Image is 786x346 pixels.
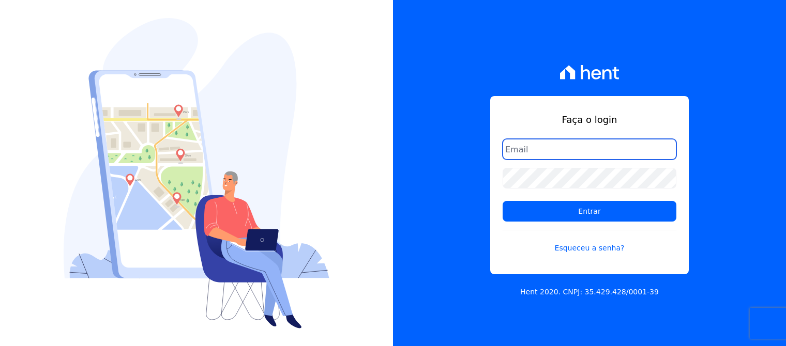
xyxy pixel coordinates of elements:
h1: Faça o login [503,113,676,127]
img: Login [64,18,329,328]
input: Entrar [503,201,676,222]
a: Esqueceu a senha? [503,230,676,254]
input: Email [503,139,676,160]
p: Hent 2020. CNPJ: 35.429.428/0001-39 [520,287,659,297]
